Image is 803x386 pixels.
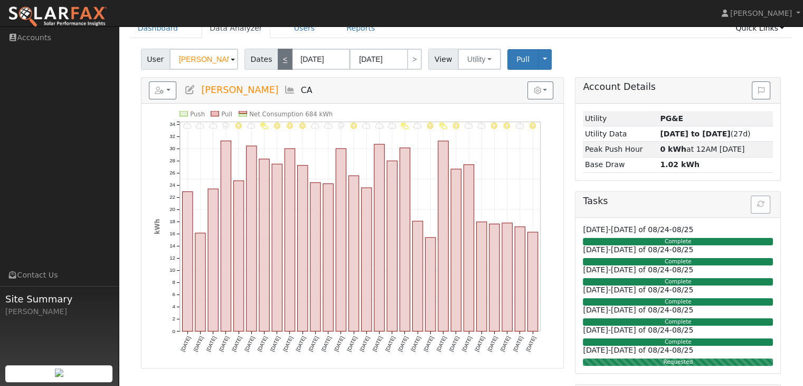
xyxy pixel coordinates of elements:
[504,123,510,129] i: 2/26 - Clear
[583,265,773,274] h6: [DATE]-[DATE] of 08/24-08/25
[374,144,384,332] rect: onclick=""
[660,130,730,138] strong: [DATE] to [DATE]
[728,19,792,38] a: Quick Links
[426,237,436,331] rect: onclick=""
[512,335,524,352] text: [DATE]
[172,328,175,334] text: 0
[208,189,218,331] rect: onclick=""
[336,149,346,331] rect: onclick=""
[222,123,229,129] i: 2/04 - Rain
[8,6,107,28] img: SolarFax
[169,243,175,249] text: 14
[489,224,499,332] rect: onclick=""
[400,148,410,332] rect: onclick=""
[244,49,278,70] span: Dates
[375,123,383,129] i: 2/16 - Cloudy
[260,123,268,129] i: 2/07 - PartlyCloudy
[401,123,409,129] i: 2/18 - PartlyCloudy
[515,227,525,332] rect: onclick=""
[516,55,530,63] span: Pull
[361,188,371,331] rect: onclick=""
[413,123,421,129] i: 2/19 - Cloudy
[346,335,358,352] text: [DATE]
[388,123,396,129] i: 2/17 - Cloudy
[486,335,498,352] text: [DATE]
[530,123,536,129] i: 2/28 - MostlyClear
[387,161,397,331] rect: onclick=""
[448,335,460,352] text: [DATE]
[583,306,773,315] h6: [DATE]-[DATE] of 08/24-08/25
[172,280,175,286] text: 8
[278,49,292,70] a: <
[660,160,700,169] strong: 1.02 kWh
[324,123,332,129] i: 2/12 - Cloudy
[583,326,773,335] h6: [DATE]-[DATE] of 08/24-08/25
[337,123,344,129] i: 2/13 - Rain
[169,207,175,213] text: 20
[410,335,422,352] text: [DATE]
[169,194,175,200] text: 22
[333,335,345,352] text: [DATE]
[55,369,63,377] img: retrieve
[190,111,205,118] text: Push
[273,123,280,129] i: 2/08 - Clear
[491,123,497,129] i: 2/25 - Clear
[169,231,175,237] text: 16
[183,123,191,129] i: 2/01 - Cloudy
[412,221,422,331] rect: onclick=""
[583,258,773,265] div: Complete
[221,111,232,118] text: Pull
[169,268,175,273] text: 10
[259,159,269,332] rect: onclick=""
[465,123,473,129] i: 2/23 - Cloudy
[362,123,370,129] i: 2/15 - Cloudy
[730,9,792,17] span: [PERSON_NAME]
[516,123,524,129] i: 2/27 - Cloudy
[202,19,270,38] a: Data Analyzer
[233,181,243,332] rect: onclick=""
[221,141,231,332] rect: onclick=""
[299,123,306,129] i: 2/10 - Clear
[5,306,113,317] div: [PERSON_NAME]
[172,304,175,310] text: 4
[658,142,773,157] td: at 12AM [DATE]
[660,130,750,138] span: (27d)
[525,335,537,352] text: [DATE]
[438,141,448,332] rect: onclick=""
[358,335,371,352] text: [DATE]
[184,85,196,95] a: Edit User (36461)
[583,298,773,306] div: Complete
[499,335,511,352] text: [DATE]
[285,149,295,331] rect: onclick=""
[295,335,307,352] text: [DATE]
[195,233,205,332] rect: onclick=""
[464,165,474,332] rect: onclick=""
[583,318,773,326] div: Complete
[583,111,658,126] td: Utility
[169,170,175,176] text: 26
[384,335,396,352] text: [DATE]
[5,292,113,306] span: Site Summary
[323,184,333,332] rect: onclick=""
[407,49,422,70] a: >
[182,192,192,332] rect: onclick=""
[507,49,539,70] button: Pull
[130,19,186,38] a: Dashboard
[458,49,501,70] button: Utility
[169,255,175,261] text: 12
[169,219,175,225] text: 18
[231,335,243,352] text: [DATE]
[477,123,485,129] i: 2/24 - Cloudy
[583,157,658,172] td: Base Draw
[169,145,175,151] text: 30
[169,182,175,188] text: 24
[311,123,319,129] i: 2/11 - Cloudy
[527,232,537,331] rect: onclick=""
[583,196,773,207] h5: Tasks
[196,123,204,129] i: 2/02 - Cloudy
[141,49,170,70] span: User
[583,225,773,234] h6: [DATE]-[DATE] of 08/24-08/25
[284,85,296,95] a: Multi-Series Graph
[172,292,175,298] text: 6
[246,146,256,331] rect: onclick=""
